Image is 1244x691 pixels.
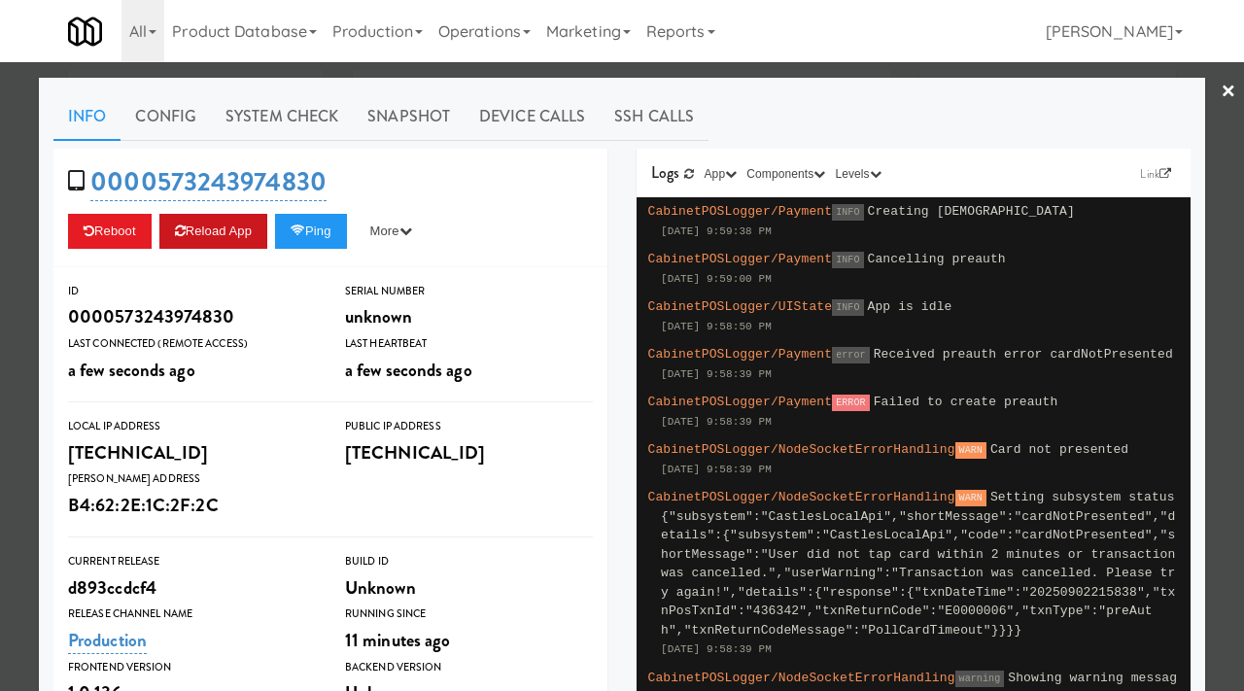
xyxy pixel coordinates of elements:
[353,92,465,141] a: Snapshot
[990,442,1128,457] span: Card not presented
[661,643,772,655] span: [DATE] 9:58:39 PM
[121,92,211,141] a: Config
[275,214,347,249] button: Ping
[345,658,593,677] div: Backend Version
[1221,62,1236,122] a: ×
[661,273,772,285] span: [DATE] 9:59:00 PM
[648,299,833,314] span: CabinetPOSLogger/UIState
[68,436,316,469] div: [TECHNICAL_ID]
[68,605,316,624] div: Release Channel Name
[159,214,267,249] button: Reload App
[68,627,147,654] a: Production
[648,671,955,685] span: CabinetPOSLogger/NodeSocketErrorHandling
[830,164,885,184] button: Levels
[211,92,353,141] a: System Check
[648,347,833,362] span: CabinetPOSLogger/Payment
[661,416,772,428] span: [DATE] 9:58:39 PM
[868,252,1006,266] span: Cancelling preauth
[345,357,472,383] span: a few seconds ago
[868,204,1075,219] span: Creating [DEMOGRAPHIC_DATA]
[868,299,952,314] span: App is idle
[700,164,743,184] button: App
[955,490,986,506] span: WARN
[345,417,593,436] div: Public IP Address
[648,442,955,457] span: CabinetPOSLogger/NodeSocketErrorHandling
[68,15,102,49] img: Micromart
[345,436,593,469] div: [TECHNICAL_ID]
[651,161,679,184] span: Logs
[68,571,316,605] div: d893ccdcf4
[661,321,772,332] span: [DATE] 9:58:50 PM
[832,395,870,411] span: ERROR
[648,204,833,219] span: CabinetPOSLogger/Payment
[661,464,772,475] span: [DATE] 9:58:39 PM
[68,334,316,354] div: Last Connected (Remote Access)
[68,214,152,249] button: Reboot
[68,489,316,522] div: B4:62:2E:1C:2F:2C
[955,671,1005,687] span: warning
[832,299,863,316] span: INFO
[832,347,870,363] span: error
[648,490,955,504] span: CabinetPOSLogger/NodeSocketErrorHandling
[345,300,593,333] div: unknown
[661,490,1175,638] span: Setting subsystem status {"subsystem":"CastlesLocalApi","shortMessage":"cardNotPresented","detail...
[68,469,316,489] div: [PERSON_NAME] Address
[742,164,830,184] button: Components
[874,395,1058,409] span: Failed to create preauth
[874,347,1173,362] span: Received preauth error cardNotPresented
[68,357,195,383] span: a few seconds ago
[955,442,986,459] span: WARN
[68,417,316,436] div: Local IP Address
[832,204,863,221] span: INFO
[345,282,593,301] div: Serial Number
[345,627,450,653] span: 11 minutes ago
[53,92,121,141] a: Info
[661,368,772,380] span: [DATE] 9:58:39 PM
[90,163,327,201] a: 0000573243974830
[661,225,772,237] span: [DATE] 9:59:38 PM
[355,214,428,249] button: More
[68,282,316,301] div: ID
[465,92,600,141] a: Device Calls
[68,658,316,677] div: Frontend Version
[345,571,593,605] div: Unknown
[68,300,316,333] div: 0000573243974830
[345,552,593,571] div: Build Id
[1135,164,1176,184] a: Link
[345,605,593,624] div: Running Since
[648,252,833,266] span: CabinetPOSLogger/Payment
[68,552,316,571] div: Current Release
[648,395,833,409] span: CabinetPOSLogger/Payment
[832,252,863,268] span: INFO
[345,334,593,354] div: Last Heartbeat
[600,92,708,141] a: SSH Calls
